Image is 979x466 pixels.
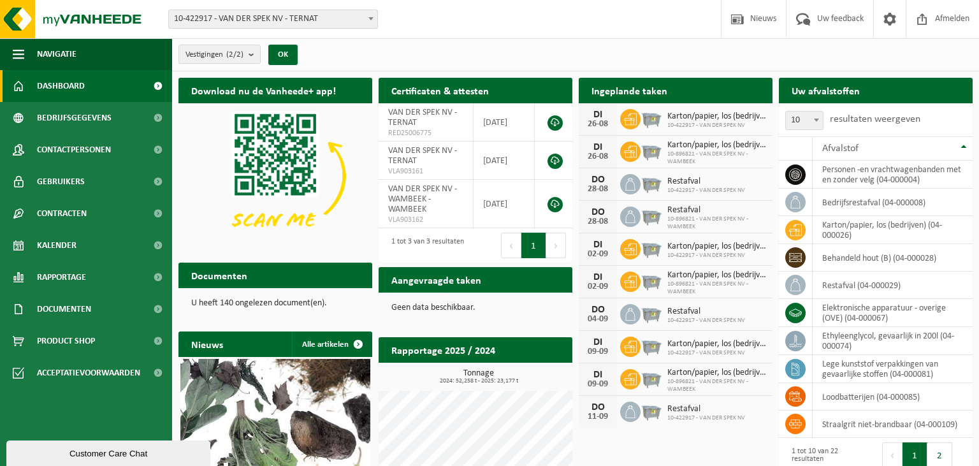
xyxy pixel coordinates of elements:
[585,315,611,324] div: 04-09
[813,383,973,411] td: loodbatterijen (04-000085)
[37,261,86,293] span: Rapportage
[178,45,261,64] button: Vestigingen(2/2)
[37,102,112,134] span: Bedrijfsgegevens
[667,280,766,296] span: 10-896821 - VAN DER SPEK NV - WAMBEEK
[385,231,464,259] div: 1 tot 3 van 3 resultaten
[585,380,611,389] div: 09-09
[474,103,535,142] td: [DATE]
[37,38,76,70] span: Navigatie
[37,229,76,261] span: Kalender
[385,369,572,384] h3: Tonnage
[178,103,372,249] img: Download de VHEPlus App
[813,327,973,355] td: ethyleenglycol, gevaarlijk in 200l (04-000074)
[477,362,571,388] a: Bekijk rapportage
[388,215,463,225] span: VLA903162
[667,252,766,259] span: 10-422917 - VAN DER SPEK NV
[585,175,611,185] div: DO
[474,180,535,228] td: [DATE]
[388,128,463,138] span: RED25006775
[585,185,611,194] div: 28-08
[585,110,611,120] div: DI
[585,305,611,315] div: DO
[641,400,662,421] img: WB-2500-GAL-GY-01
[6,438,213,466] iframe: chat widget
[667,215,766,231] span: 10-896821 - VAN DER SPEK NV - WAMBEEK
[813,299,973,327] td: elektronische apparatuur - overige (OVE) (04-000067)
[178,331,236,356] h2: Nieuws
[388,108,457,127] span: VAN DER SPEK NV - TERNAT
[813,216,973,244] td: karton/papier, los (bedrijven) (04-000026)
[813,189,973,216] td: bedrijfsrestafval (04-000008)
[191,299,359,308] p: U heeft 140 ongelezen document(en).
[667,307,745,317] span: Restafval
[585,217,611,226] div: 28-08
[388,166,463,177] span: VLA903161
[813,355,973,383] td: lege kunststof verpakkingen van gevaarlijke stoffen (04-000081)
[641,237,662,259] img: WB-2500-GAL-GY-01
[641,335,662,356] img: WB-2500-GAL-GY-01
[641,367,662,389] img: WB-2500-GAL-GY-01
[379,267,494,292] h2: Aangevraagde taken
[667,112,766,122] span: Karton/papier, los (bedrijven)
[813,161,973,189] td: personen -en vrachtwagenbanden met en zonder velg (04-000004)
[667,317,745,324] span: 10-422917 - VAN DER SPEK NV
[585,337,611,347] div: DI
[641,270,662,291] img: WB-2500-GAL-GY-01
[37,325,95,357] span: Product Shop
[667,205,766,215] span: Restafval
[667,404,745,414] span: Restafval
[667,349,766,357] span: 10-422917 - VAN DER SPEK NV
[388,146,457,166] span: VAN DER SPEK NV - TERNAT
[667,339,766,349] span: Karton/papier, los (bedrijven)
[585,152,611,161] div: 26-08
[521,233,546,258] button: 1
[813,272,973,299] td: restafval (04-000029)
[585,240,611,250] div: DI
[37,166,85,198] span: Gebruikers
[641,205,662,226] img: WB-2500-GAL-GY-01
[474,142,535,180] td: [DATE]
[585,412,611,421] div: 11-09
[37,198,87,229] span: Contracten
[667,414,745,422] span: 10-422917 - VAN DER SPEK NV
[169,10,377,28] span: 10-422917 - VAN DER SPEK NV - TERNAT
[37,357,140,389] span: Acceptatievoorwaarden
[667,140,766,150] span: Karton/papier, los (bedrijven)
[391,303,560,312] p: Geen data beschikbaar.
[830,114,920,124] label: resultaten weergeven
[667,368,766,378] span: Karton/papier, los (bedrijven)
[641,140,662,161] img: WB-2500-GAL-GY-01
[667,187,745,194] span: 10-422917 - VAN DER SPEK NV
[667,378,766,393] span: 10-896821 - VAN DER SPEK NV - WAMBEEK
[667,242,766,252] span: Karton/papier, los (bedrijven)
[185,45,243,64] span: Vestigingen
[37,134,111,166] span: Contactpersonen
[178,263,260,288] h2: Documenten
[585,282,611,291] div: 02-09
[585,402,611,412] div: DO
[292,331,371,357] a: Alle artikelen
[667,150,766,166] span: 10-896821 - VAN DER SPEK NV - WAMBEEK
[579,78,680,103] h2: Ingeplande taken
[785,111,823,130] span: 10
[779,78,873,103] h2: Uw afvalstoffen
[546,233,566,258] button: Next
[667,177,745,187] span: Restafval
[585,272,611,282] div: DI
[813,411,973,438] td: straalgrit niet-brandbaar (04-000109)
[822,143,859,154] span: Afvalstof
[585,347,611,356] div: 09-09
[641,172,662,194] img: WB-2500-GAL-GY-01
[667,270,766,280] span: Karton/papier, los (bedrijven)
[385,378,572,384] span: 2024: 52,258 t - 2025: 23,177 t
[813,244,973,272] td: behandeld hout (B) (04-000028)
[641,302,662,324] img: WB-2500-GAL-GY-01
[168,10,378,29] span: 10-422917 - VAN DER SPEK NV - TERNAT
[501,233,521,258] button: Previous
[178,78,349,103] h2: Download nu de Vanheede+ app!
[585,142,611,152] div: DI
[786,112,823,129] span: 10
[268,45,298,65] button: OK
[585,120,611,129] div: 26-08
[667,122,766,129] span: 10-422917 - VAN DER SPEK NV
